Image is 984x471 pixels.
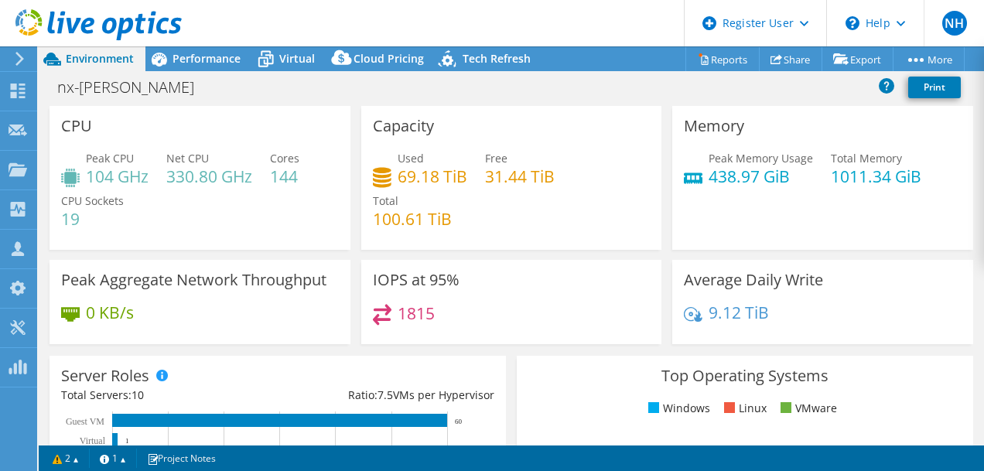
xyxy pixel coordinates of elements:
[50,79,218,96] h1: nx-[PERSON_NAME]
[89,449,137,468] a: 1
[759,47,822,71] a: Share
[709,151,813,166] span: Peak Memory Usage
[61,118,92,135] h3: CPU
[86,168,149,185] h4: 104 GHz
[270,168,299,185] h4: 144
[86,151,134,166] span: Peak CPU
[373,118,434,135] h3: Capacity
[373,210,452,227] h4: 100.61 TiB
[822,47,893,71] a: Export
[373,271,460,288] h3: IOPS at 95%
[485,151,507,166] span: Free
[42,449,90,468] a: 2
[463,51,531,66] span: Tech Refresh
[684,118,744,135] h3: Memory
[61,210,124,227] h4: 19
[398,168,467,185] h4: 69.18 TiB
[709,168,813,185] h4: 438.97 GiB
[278,387,494,404] div: Ratio: VMs per Hypervisor
[61,387,278,404] div: Total Servers:
[908,77,961,98] a: Print
[644,400,710,417] li: Windows
[831,168,921,185] h4: 1011.34 GiB
[270,151,299,166] span: Cores
[166,168,252,185] h4: 330.80 GHz
[846,16,859,30] svg: \n
[398,305,435,322] h4: 1815
[709,304,769,321] h4: 9.12 TiB
[61,193,124,208] span: CPU Sockets
[80,435,106,446] text: Virtual
[720,400,767,417] li: Linux
[373,193,398,208] span: Total
[485,168,555,185] h4: 31.44 TiB
[831,151,902,166] span: Total Memory
[166,151,209,166] span: Net CPU
[132,387,144,402] span: 10
[455,418,463,425] text: 60
[528,367,962,384] h3: Top Operating Systems
[777,400,837,417] li: VMware
[125,437,129,445] text: 1
[66,416,104,427] text: Guest VM
[66,51,134,66] span: Environment
[173,51,241,66] span: Performance
[942,11,967,36] span: NH
[378,387,393,402] span: 7.5
[61,271,326,288] h3: Peak Aggregate Network Throughput
[61,367,149,384] h3: Server Roles
[136,449,227,468] a: Project Notes
[684,271,823,288] h3: Average Daily Write
[685,47,760,71] a: Reports
[86,304,134,321] h4: 0 KB/s
[279,51,315,66] span: Virtual
[398,151,424,166] span: Used
[893,47,965,71] a: More
[354,51,424,66] span: Cloud Pricing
